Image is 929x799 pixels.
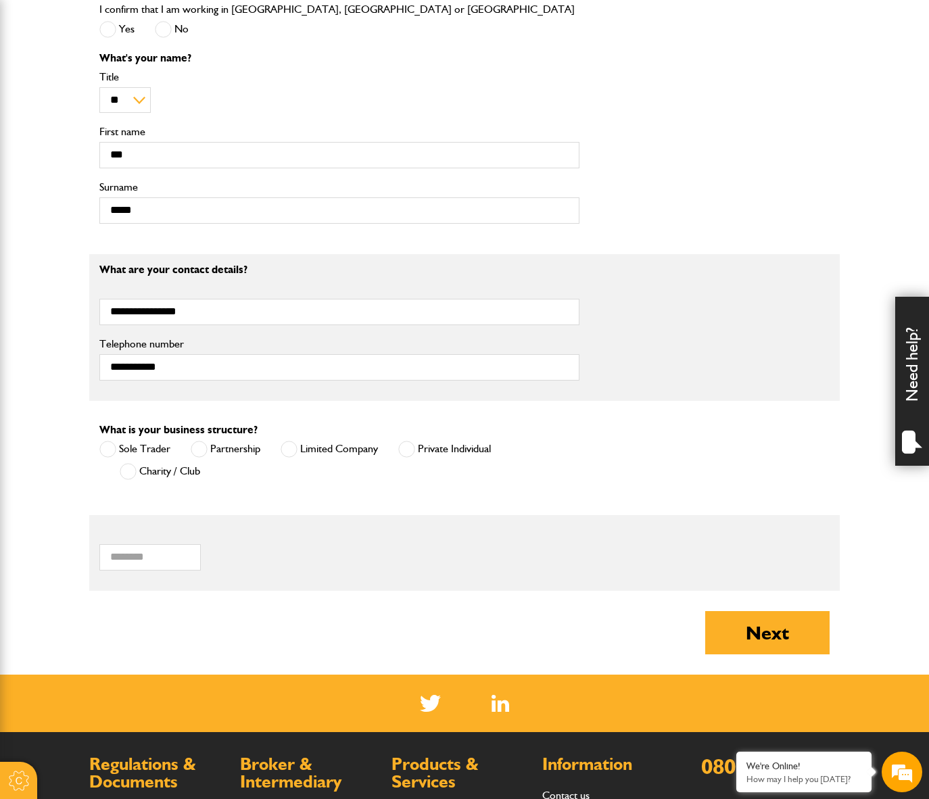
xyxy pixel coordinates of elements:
[99,72,579,82] label: Title
[99,425,258,435] label: What is your business structure?
[398,441,491,458] label: Private Individual
[492,695,510,712] img: Linked In
[99,182,579,193] label: Surname
[542,756,680,773] h2: Information
[746,760,861,772] div: We're Online!
[705,611,830,654] button: Next
[99,4,575,15] label: I confirm that I am working in [GEOGRAPHIC_DATA], [GEOGRAPHIC_DATA] or [GEOGRAPHIC_DATA]
[701,753,840,779] a: 0800 141 2877
[18,165,247,195] input: Enter your email address
[281,441,378,458] label: Limited Company
[18,125,247,155] input: Enter your last name
[99,21,135,38] label: Yes
[99,339,579,349] label: Telephone number
[23,75,57,94] img: d_20077148190_company_1631870298795_20077148190
[89,756,227,790] h2: Regulations & Documents
[391,756,529,790] h2: Products & Services
[895,297,929,466] div: Need help?
[492,695,510,712] a: LinkedIn
[18,205,247,235] input: Enter your phone number
[99,264,579,275] p: What are your contact details?
[191,441,260,458] label: Partnership
[746,774,861,784] p: How may I help you today?
[222,7,254,39] div: Minimize live chat window
[240,756,377,790] h2: Broker & Intermediary
[99,441,170,458] label: Sole Trader
[155,21,189,38] label: No
[70,76,227,93] div: Chat with us now
[99,53,579,64] p: What's your name?
[184,416,245,435] em: Start Chat
[120,463,200,480] label: Charity / Club
[420,695,441,712] img: Twitter
[99,126,579,137] label: First name
[18,245,247,405] textarea: Type your message and hit 'Enter'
